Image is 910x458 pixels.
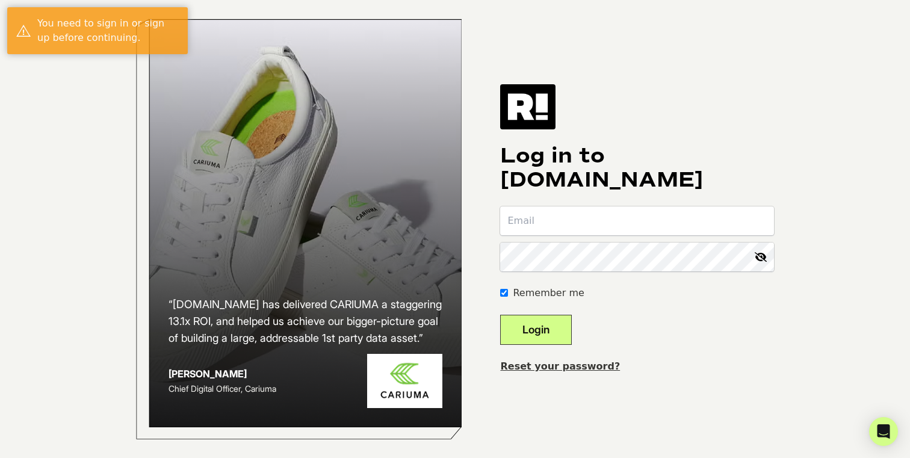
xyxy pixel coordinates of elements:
[500,144,774,192] h1: Log in to [DOMAIN_NAME]
[500,315,572,345] button: Login
[169,383,276,394] span: Chief Digital Officer, Cariuma
[169,368,247,380] strong: [PERSON_NAME]
[500,84,556,129] img: Retention.com
[37,16,179,45] div: You need to sign in or sign up before continuing.
[367,354,442,409] img: Cariuma
[869,417,898,446] div: Open Intercom Messenger
[513,286,584,300] label: Remember me
[500,361,620,372] a: Reset your password?
[169,296,443,347] h2: “[DOMAIN_NAME] has delivered CARIUMA a staggering 13.1x ROI, and helped us achieve our bigger-pic...
[500,206,774,235] input: Email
